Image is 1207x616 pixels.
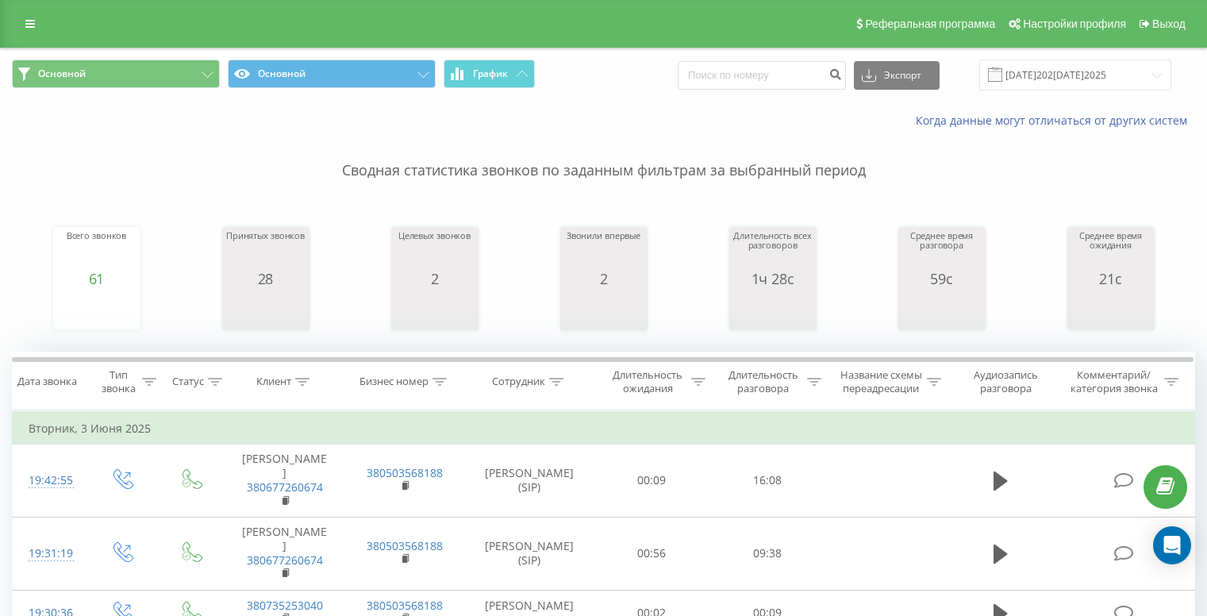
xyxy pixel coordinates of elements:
td: Вторник, 3 Июня 2025 [13,413,1195,445]
div: Целевых звонков [398,231,471,271]
span: Выход [1152,17,1186,30]
div: Принятых звонков [226,231,305,271]
p: Сводная статистика звонков по заданным фильтрам за выбранный период [12,129,1195,181]
div: Дата звонка [17,375,77,389]
span: Реферальная программа [865,17,995,30]
td: 16:08 [709,445,825,518]
input: Поиск по номеру [678,61,846,90]
div: Аудиозапись разговора [959,368,1052,395]
td: [PERSON_NAME] (SIP) [465,445,594,518]
div: 28 [226,271,305,287]
div: Звонили впервые [567,231,640,271]
div: Open Intercom Messenger [1153,526,1191,564]
div: Бизнес номер [359,375,429,389]
span: Настройки профиля [1023,17,1126,30]
span: График [473,68,508,79]
button: Основной [228,60,436,88]
a: 380677260674 [247,479,323,495]
div: 19:31:19 [29,538,71,569]
div: 21с [1071,271,1151,287]
div: 2 [398,271,471,287]
div: Сотрудник [492,375,545,389]
div: Тип звонка [100,368,137,395]
td: [PERSON_NAME] [225,517,344,590]
div: Название схемы переадресации [840,368,923,395]
div: Длительность всех разговоров [733,231,813,271]
div: Длительность разговора [724,368,803,395]
td: 09:38 [709,517,825,590]
a: 380503568188 [367,465,443,480]
div: Статус [172,375,204,389]
span: Основной [38,67,86,80]
td: [PERSON_NAME] (SIP) [465,517,594,590]
a: 380503568188 [367,598,443,613]
div: 2 [567,271,640,287]
div: Среднее время разговора [902,231,982,271]
div: Всего звонков [67,231,127,271]
td: 00:09 [594,445,709,518]
td: 00:56 [594,517,709,590]
div: Клиент [256,375,291,389]
a: Когда данные могут отличаться от других систем [916,113,1195,128]
button: График [444,60,535,88]
div: 1ч 28с [733,271,813,287]
div: Комментарий/категория звонка [1067,368,1160,395]
td: [PERSON_NAME] [225,445,344,518]
div: 61 [67,271,127,287]
button: Основной [12,60,220,88]
a: 380503568188 [367,538,443,553]
a: 380735253040 [247,598,323,613]
div: 19:42:55 [29,465,71,496]
div: 59с [902,271,982,287]
div: Среднее время ожидания [1071,231,1151,271]
a: 380677260674 [247,552,323,568]
div: Длительность ожидания [609,368,688,395]
button: Экспорт [854,61,940,90]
